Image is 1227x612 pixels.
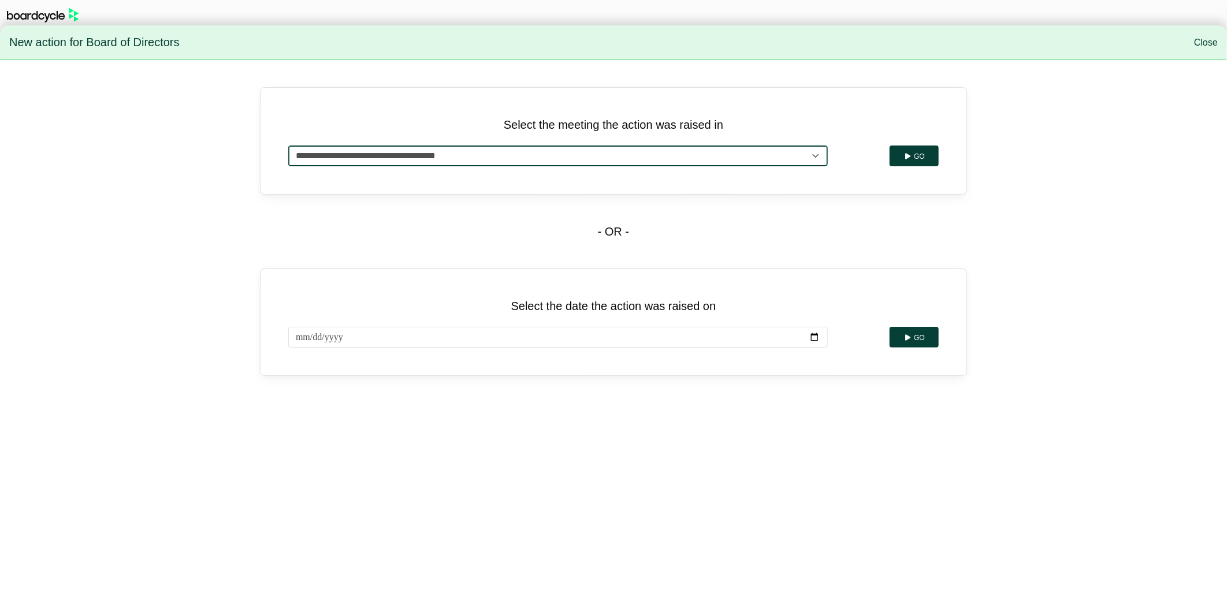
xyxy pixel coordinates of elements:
button: Go [890,145,939,166]
a: Close [1194,38,1218,47]
button: Go [890,327,939,348]
div: - OR - [260,195,967,268]
p: Select the meeting the action was raised in [288,115,939,134]
p: Select the date the action was raised on [288,297,939,315]
span: New action for Board of Directors [9,31,180,55]
img: BoardcycleBlackGreen-aaafeed430059cb809a45853b8cf6d952af9d84e6e89e1f1685b34bfd5cb7d64.svg [7,8,79,23]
